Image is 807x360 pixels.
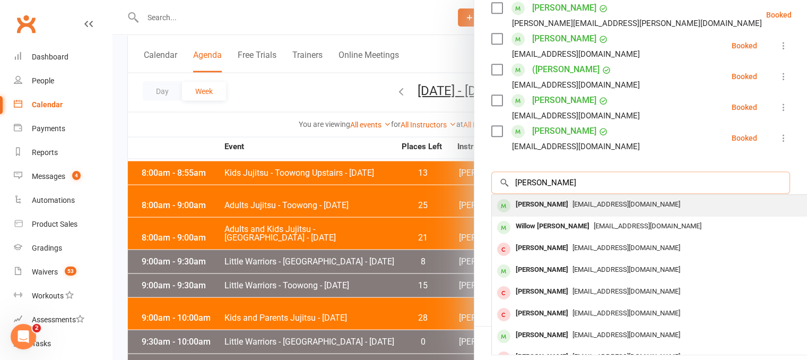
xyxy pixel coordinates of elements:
[732,104,757,111] div: Booked
[32,339,51,348] div: Tasks
[572,244,680,252] span: [EMAIL_ADDRESS][DOMAIN_NAME]
[497,264,510,278] div: member
[32,220,77,228] div: Product Sales
[14,308,112,332] a: Assessments
[512,109,640,123] div: [EMAIL_ADDRESS][DOMAIN_NAME]
[32,148,58,157] div: Reports
[14,45,112,69] a: Dashboard
[32,76,54,85] div: People
[512,78,640,92] div: [EMAIL_ADDRESS][DOMAIN_NAME]
[497,221,510,234] div: member
[497,330,510,343] div: member
[14,332,112,356] a: Tasks
[72,171,81,180] span: 4
[572,331,680,339] span: [EMAIL_ADDRESS][DOMAIN_NAME]
[511,197,572,212] div: [PERSON_NAME]
[32,100,63,109] div: Calendar
[497,308,510,321] div: member
[732,73,757,80] div: Booked
[14,236,112,260] a: Gradings
[511,284,572,299] div: [PERSON_NAME]
[497,286,510,299] div: member
[13,11,39,37] a: Clubworx
[594,222,701,230] span: [EMAIL_ADDRESS][DOMAIN_NAME]
[572,200,680,208] span: [EMAIL_ADDRESS][DOMAIN_NAME]
[65,267,76,276] span: 53
[32,324,41,332] span: 2
[512,16,762,30] div: [PERSON_NAME][EMAIL_ADDRESS][PERSON_NAME][DOMAIN_NAME]
[732,134,757,142] div: Booked
[532,123,596,140] a: [PERSON_NAME]
[32,172,65,181] div: Messages
[14,188,112,212] a: Automations
[512,47,640,61] div: [EMAIL_ADDRESS][DOMAIN_NAME]
[14,260,112,284] a: Waivers 53
[532,30,596,47] a: [PERSON_NAME]
[766,11,792,19] div: Booked
[14,69,112,93] a: People
[32,124,65,133] div: Payments
[572,287,680,295] span: [EMAIL_ADDRESS][DOMAIN_NAME]
[497,243,510,256] div: member
[32,196,75,204] div: Automations
[511,241,572,256] div: [PERSON_NAME]
[14,93,112,117] a: Calendar
[14,212,112,236] a: Product Sales
[11,324,36,349] iframe: Intercom live chat
[512,140,640,153] div: [EMAIL_ADDRESS][DOMAIN_NAME]
[32,268,58,276] div: Waivers
[532,61,600,78] a: ([PERSON_NAME]
[32,292,64,300] div: Workouts
[14,117,112,141] a: Payments
[14,284,112,308] a: Workouts
[32,244,62,252] div: Gradings
[497,199,510,212] div: member
[511,262,572,278] div: [PERSON_NAME]
[511,219,594,234] div: Willow [PERSON_NAME]
[511,306,572,321] div: [PERSON_NAME]
[14,141,112,165] a: Reports
[572,265,680,273] span: [EMAIL_ADDRESS][DOMAIN_NAME]
[732,42,757,49] div: Booked
[491,172,790,194] input: Search to add attendees
[532,92,596,109] a: [PERSON_NAME]
[511,328,572,343] div: [PERSON_NAME]
[32,53,68,61] div: Dashboard
[14,165,112,188] a: Messages 4
[572,309,680,317] span: [EMAIL_ADDRESS][DOMAIN_NAME]
[32,315,84,324] div: Assessments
